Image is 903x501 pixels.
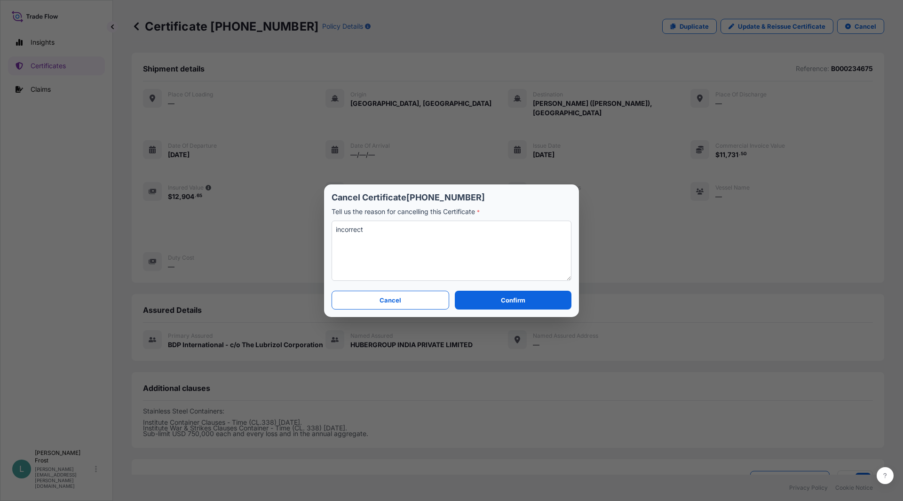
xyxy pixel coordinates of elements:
button: Cancel [332,291,449,310]
p: Tell us the reason for cancelling this Certificate [332,207,571,217]
textarea: incorrect [332,221,571,281]
p: Cancel Certificate [PHONE_NUMBER] [332,192,571,203]
p: Cancel [380,295,401,305]
button: Confirm [455,291,571,310]
p: Confirm [501,295,525,305]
